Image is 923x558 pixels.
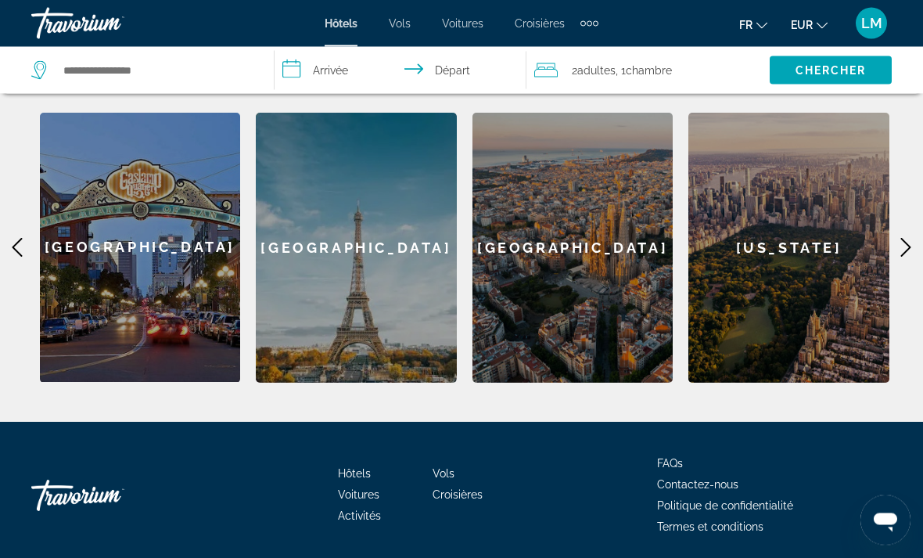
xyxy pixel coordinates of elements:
span: Adultes [577,64,616,77]
a: Travorium [31,3,188,44]
button: Change language [739,13,767,36]
a: Activités [338,510,381,523]
iframe: Bouton de lancement de la fenêtre de messagerie [860,495,910,545]
div: [US_STATE] [688,113,889,383]
span: Chercher [796,64,867,77]
a: Voitures [442,17,483,30]
div: [GEOGRAPHIC_DATA] [256,113,457,383]
a: Barcelona[GEOGRAPHIC_DATA] [472,113,673,383]
button: Extra navigation items [580,11,598,36]
a: New York[US_STATE] [688,113,889,383]
span: EUR [791,19,813,31]
input: Search hotel destination [62,59,250,82]
span: Chambre [626,64,672,77]
a: Vols [433,468,454,481]
a: Termes et conditions [657,521,763,534]
a: Croisières [515,17,565,30]
a: Hôtels [338,468,371,481]
span: , 1 [616,59,672,81]
a: Go Home [31,473,188,520]
button: Select check in and out date [275,47,526,94]
a: FAQs [657,458,683,470]
a: Politique de confidentialité [657,500,793,513]
span: fr [739,19,752,31]
a: Vols [389,17,411,30]
a: Hôtels [325,17,357,30]
span: 2 [572,59,616,81]
a: Paris[GEOGRAPHIC_DATA] [256,113,457,383]
button: Change currency [791,13,828,36]
a: Voitures [338,489,379,502]
button: Search [770,56,892,85]
a: Contactez-nous [657,479,738,491]
div: [GEOGRAPHIC_DATA] [40,113,241,383]
a: San Diego[GEOGRAPHIC_DATA] [40,113,241,383]
a: Croisières [433,489,483,502]
button: User Menu [851,7,892,40]
button: Travelers: 2 adults, 0 children [526,47,770,94]
div: [GEOGRAPHIC_DATA] [472,113,673,383]
span: LM [861,16,882,31]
